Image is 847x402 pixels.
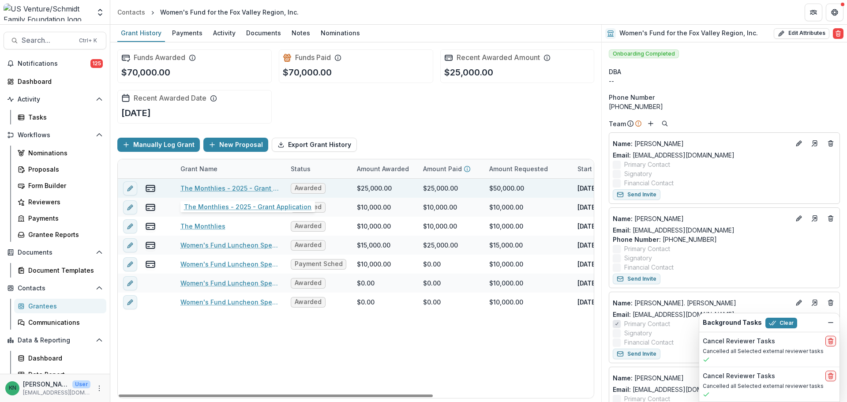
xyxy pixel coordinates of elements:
div: Data Report [28,370,99,379]
a: Form Builder [14,178,106,193]
a: Payments [14,211,106,225]
button: Open Activity [4,92,106,106]
button: Edit [794,297,804,308]
p: $70,000.00 [283,66,332,79]
div: Amount Awarded [352,164,414,173]
h2: Recent Awarded Amount [457,53,540,62]
button: Get Help [826,4,843,21]
div: Grant Name [175,164,223,173]
a: Nominations [14,146,106,160]
div: Amount Paid [418,159,484,178]
h2: Background Tasks [703,319,762,327]
p: Cancelled all Selected external reviewer tasks [703,382,836,390]
div: $10,000.00 [489,203,523,212]
span: Name : [613,215,633,222]
span: Awarded [295,184,322,192]
div: $50,000.00 [489,184,524,193]
span: Primary Contact [624,160,670,169]
div: Tasks [28,113,99,122]
a: Contacts [114,6,149,19]
button: delete [825,336,836,346]
span: Financial Contact [624,338,674,347]
div: Nominations [317,26,364,39]
a: Email: [EMAIL_ADDRESS][DOMAIN_NAME] [613,310,735,319]
a: Documents [243,25,285,42]
h2: Cancel Reviewer Tasks [703,338,775,345]
div: $0.00 [423,297,441,307]
div: $25,000.00 [423,184,458,193]
a: Name: [PERSON_NAME] [613,139,790,148]
button: view-payments [145,183,156,194]
div: $25,000.00 [423,240,458,250]
div: $10,000.00 [357,203,391,212]
span: Awarded [295,241,322,249]
a: Email: [EMAIL_ADDRESS][DOMAIN_NAME] [613,150,735,160]
div: Reviewers [28,197,99,207]
p: [DATE] [577,278,597,288]
button: Send Invite [613,274,660,284]
p: [PERSON_NAME] [23,379,69,389]
p: [PERSON_NAME] [613,139,790,148]
p: [DATE] [577,297,597,307]
div: Documents [243,26,285,39]
button: edit [123,276,137,290]
button: Open Data & Reporting [4,333,106,347]
button: edit [123,200,137,214]
button: view-payments [145,259,156,270]
a: Payments [169,25,206,42]
button: edit [123,219,137,233]
p: Cancelled all Selected external reviewer tasks [703,347,836,355]
h2: Women's Fund for the Fox Valley Region, Inc. [619,30,758,37]
a: Women's Fund Luncheon Speaker Sponsorship Request - 2021 [180,297,280,307]
a: The Monthlies - 2025 - Grant Application [180,184,280,193]
span: Data & Reporting [18,337,92,344]
a: Communications [14,315,106,330]
a: Dashboard [4,74,106,89]
span: Search... [22,36,74,45]
button: Open Contacts [4,281,106,295]
a: Go to contact [808,211,822,225]
h2: Funds Paid [295,53,331,62]
span: DBA [609,67,621,76]
p: $70,000.00 [121,66,170,79]
span: Awarded [295,298,322,306]
span: Email: [613,386,631,393]
a: Women's Fund for the [GEOGRAPHIC_DATA] 2025 Luncheon Sponsorship [180,203,280,212]
span: Payment Schedule [295,260,342,268]
span: Contacts [18,285,92,292]
div: $10,000.00 [489,297,523,307]
button: view-payments [145,240,156,251]
div: Grant Name [175,159,285,178]
p: [PERSON_NAME] [613,214,790,223]
p: [EMAIL_ADDRESS][DOMAIN_NAME] [23,389,90,397]
div: Women's Fund for the Fox Valley Region, Inc. [160,8,299,17]
span: Name : [613,299,633,307]
button: Partners [805,4,822,21]
p: [PERSON_NAME] [613,373,790,383]
div: Amount Requested [484,159,572,178]
h2: Cancel Reviewer Tasks [703,372,775,380]
div: Dashboard [18,77,99,86]
span: Email: [613,226,631,234]
div: Start Date [572,159,638,178]
span: Signatory [624,328,652,338]
a: Document Templates [14,263,106,278]
span: Primary Contact [624,244,670,253]
div: $10,000.00 [489,278,523,288]
span: Financial Contact [624,263,674,272]
a: Name: [PERSON_NAME] [613,214,790,223]
p: Amount Paid [423,164,462,173]
button: Search... [4,32,106,49]
a: The Monthlies [180,222,225,231]
button: Open entity switcher [94,4,106,21]
nav: breadcrumb [114,6,302,19]
div: Ctrl + K [77,36,99,45]
button: delete [825,371,836,381]
div: $10,000.00 [423,222,457,231]
div: Document Templates [28,266,99,275]
div: Form Builder [28,181,99,190]
a: Name: [PERSON_NAME]. [PERSON_NAME] [613,298,790,308]
button: New Proposal [203,138,268,152]
div: Payments [169,26,206,39]
div: Contacts [117,8,145,17]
